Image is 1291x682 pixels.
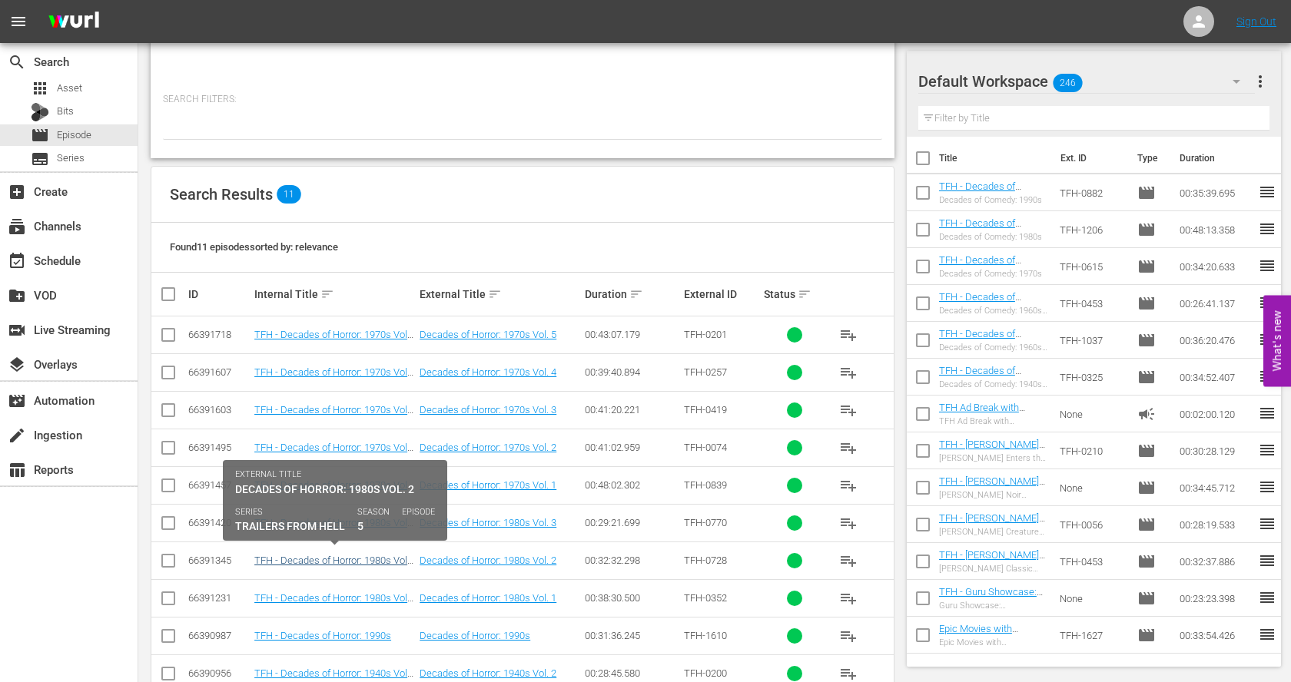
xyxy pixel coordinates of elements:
span: Episode [1137,515,1156,534]
span: more_vert [1251,72,1269,91]
a: TFH - Decades of Horror: 1970s Vol. 2 [254,442,413,465]
td: TFH-0453 [1054,285,1130,322]
span: TFH-0200 [684,667,727,679]
th: Duration [1170,137,1263,180]
button: playlist_add [830,316,867,353]
div: Decades of Comedy: 1940s to 1950s [939,379,1048,389]
div: 00:31:36.245 [585,630,679,641]
span: playlist_add [839,551,858,570]
td: 00:02:00.120 [1173,396,1258,432]
span: Episode [1137,626,1156,644]
a: TFH - Decades of Comedy: 1980s [939,217,1021,240]
span: Ad [1137,405,1156,423]
a: Sign Out [1236,15,1276,28]
span: reorder [1258,330,1276,349]
a: Epic Movies with [PERSON_NAME] [939,623,1018,646]
td: TFH-0325 [1054,359,1130,396]
span: sort [798,287,811,301]
div: 66391345 [188,555,250,566]
a: TFH - Decades of Horror: 1970s Vol. 3 [254,404,413,427]
span: Episode [57,127,91,143]
span: Episode [1137,220,1156,239]
span: Found 11 episodes sorted by: relevance [170,241,338,253]
td: 00:28:19.533 [1173,506,1258,543]
div: 00:39:40.894 [585,366,679,378]
div: 00:38:30.500 [585,592,679,604]
span: reorder [1258,183,1276,201]
span: TFH-0257 [684,366,727,378]
span: Asset [57,81,82,96]
a: TFH - Decades of Horror: 1980s Vol. 1 [254,592,413,615]
a: TFH - [PERSON_NAME] Noir Nightmares [939,475,1045,498]
a: Decades of Horror: 1970s Vol. 2 [420,442,556,453]
th: Type [1128,137,1170,180]
span: Episode [1137,184,1156,202]
span: sort [629,287,643,301]
span: playlist_add [839,476,858,495]
button: Open Feedback Widget [1263,296,1291,387]
div: 66391457 [188,479,250,491]
span: Episode [1137,257,1156,276]
a: TFH - Guru Showcase: [PERSON_NAME] [939,586,1043,609]
span: reorder [1258,588,1276,607]
span: reorder [1258,551,1276,570]
div: 66390956 [188,667,250,679]
span: Overlays [8,356,26,374]
img: ans4CAIJ8jUAAAAAAAAAAAAAAAAAAAAAAAAgQb4GAAAAAAAAAAAAAAAAAAAAAAAAJMjXAAAAAAAAAAAAAAAAAAAAAAAAgAT5G... [37,4,111,40]
div: Decades of Comedy: 1960s Vol. 2 [939,306,1048,316]
span: Series [31,150,49,168]
td: TFH-1206 [1054,211,1130,248]
span: Episode [1137,478,1156,497]
a: TFH - Decades of Horror: 1990s [254,630,391,641]
td: 00:34:52.407 [1173,359,1258,396]
div: 00:43:07.179 [585,329,679,340]
button: playlist_add [830,542,867,579]
button: more_vert [1251,63,1269,100]
span: reorder [1258,367,1276,386]
span: sort [488,287,502,301]
td: 00:34:45.712 [1173,469,1258,506]
div: Duration [585,285,679,303]
span: 11 [277,185,301,204]
div: 00:28:45.580 [585,667,679,679]
span: playlist_add [839,589,858,608]
td: TFH-1037 [1054,322,1130,359]
span: reorder [1258,625,1276,644]
div: 00:41:20.221 [585,404,679,415]
span: playlist_add [839,627,858,645]
span: Search [8,53,26,71]
span: TFH-1610 [684,630,727,641]
th: Title [939,137,1051,180]
span: 246 [1053,67,1082,99]
div: Default Workspace [918,60,1255,103]
button: playlist_add [830,505,867,541]
div: 66391607 [188,366,250,378]
span: Live Streaming [8,321,26,339]
span: Create [8,183,26,201]
span: reorder [1258,441,1276,459]
td: 00:26:41.137 [1173,285,1258,322]
span: reorder [1258,404,1276,422]
div: External ID [684,288,758,300]
div: 66391420 [188,517,250,528]
td: 00:48:13.358 [1173,211,1258,248]
span: Series [57,151,85,166]
span: playlist_add [839,439,858,457]
a: TFH - [PERSON_NAME] Classic Comedy [939,549,1045,572]
span: Channels [8,217,26,236]
div: Decades of Comedy: 1970s [939,269,1048,279]
button: playlist_add [830,617,867,654]
span: TFH-0728 [684,555,727,566]
td: TFH-0453 [1054,543,1130,580]
div: Epic Movies with [PERSON_NAME] [939,637,1048,647]
div: Guru Showcase: [PERSON_NAME] [939,601,1048,611]
span: Episode [1137,294,1156,313]
span: reorder [1258,293,1276,312]
td: 00:34:20.633 [1173,248,1258,285]
button: playlist_add [830,392,867,429]
span: Episode [1137,552,1156,571]
a: Decades of Horror: 1970s Vol. 3 [420,404,556,415]
span: reorder [1258,478,1276,496]
div: 00:32:32.298 [585,555,679,566]
div: 66390987 [188,630,250,641]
